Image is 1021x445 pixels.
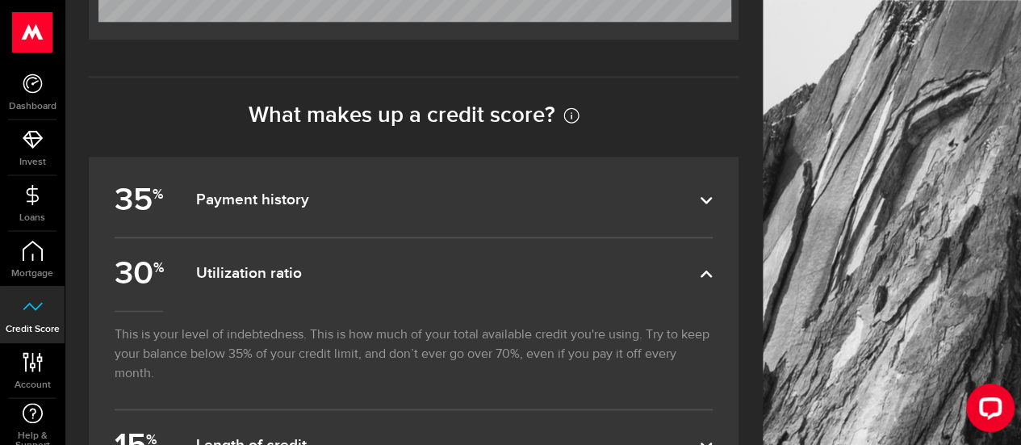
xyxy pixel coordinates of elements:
[115,310,713,409] p: This is your level of indebtedness. This is how much of your total available credit you're using....
[153,185,163,202] sup: %
[953,377,1021,445] iframe: LiveChat chat widget
[195,264,700,283] dfn: Utilization ratio
[89,102,739,128] h2: What makes up a credit score?
[115,174,167,227] b: 35
[153,258,164,275] sup: %
[115,248,167,300] b: 30
[195,191,700,210] dfn: Payment history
